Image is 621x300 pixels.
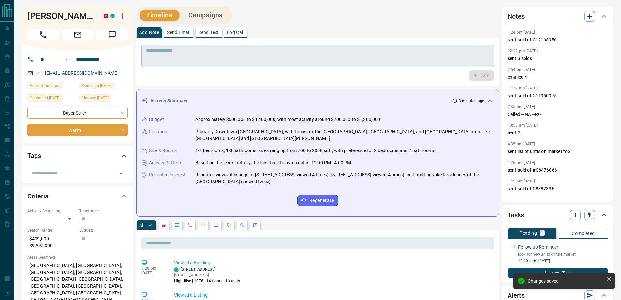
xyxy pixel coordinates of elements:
[181,267,215,272] a: [STREET_ADDRESS]
[27,208,76,214] p: Actively Searching:
[110,14,115,18] div: condos.ca
[519,231,537,235] p: Pending
[45,71,119,76] a: [EMAIL_ADDRESS][DOMAIN_NAME]
[27,11,94,21] h1: [PERSON_NAME]
[149,147,177,154] p: Size & Rooms
[508,49,538,53] p: 12:12 pm [DATE]
[30,82,61,89] span: Active 1 hour ago
[508,197,535,202] p: 4:45 pm [DATE]
[508,123,538,128] p: 10:58 am [DATE]
[167,30,190,35] p: Send Email
[572,231,595,236] p: Completed
[27,107,128,119] div: Buyer , Seller
[116,169,126,178] button: Open
[195,128,494,142] p: Primarily Downtown [GEOGRAPHIC_DATA], with focus on The [GEOGRAPHIC_DATA], [GEOGRAPHIC_DATA], and...
[508,268,608,278] button: New Task
[508,74,608,81] p: emailed 4
[81,82,111,89] span: Signed up [DATE]
[27,29,59,40] span: Call
[508,86,538,90] p: 11:27 am [DATE]
[27,150,41,161] h2: Tags
[508,30,535,35] p: 1:24 pm [DATE]
[27,233,76,251] p: $409,000 - $9,995,000
[104,14,108,18] div: property.ca
[30,95,60,101] span: Contacted [DATE]
[227,30,244,35] p: Log Call
[142,95,494,107] div: Activity Summary3 minutes ago
[27,124,128,136] div: Warm
[27,82,76,91] div: Tue Sep 16 2025
[240,223,245,228] svg: Opportunities
[518,258,608,264] p: 12:00 a.m. [DATE]
[508,37,608,43] p: sent sold of C12165956
[149,171,185,178] p: Repeated Interest
[227,223,232,228] svg: Requests
[195,159,351,166] p: Based on the lead's activity, the best time to reach out is: 12:00 PM - 4:00 PM
[508,210,524,220] h2: Tasks
[541,231,543,235] p: 1
[139,30,159,35] p: Add Note
[63,55,70,63] button: Open
[174,267,179,272] div: condos.ca
[508,167,608,174] p: sent sold of #C8476066
[508,142,535,146] p: 4:35 pm [DATE]
[27,254,128,260] p: Areas Searched:
[174,272,240,278] p: [STREET_ADDRESS]
[187,223,193,228] svg: Calls
[27,191,49,201] h2: Criteria
[36,71,40,76] svg: Email Verified
[149,128,167,135] p: Location
[508,185,608,192] p: sent sold of C8387336
[27,148,128,164] div: Tags
[508,92,608,99] p: sent sold of C11960975
[459,98,484,104] p: 3 minutes ago
[195,116,380,123] p: Approximately $600,000 to $1,400,000, with most activity around $700,000 to $1,300,000
[141,266,164,271] p: 3:28 pm
[508,11,525,22] h2: Notes
[508,160,535,165] p: 1:26 pm [DATE]
[214,223,219,228] svg: Listing Alerts
[195,171,494,185] p: Repeated views of listings at [STREET_ADDRESS] viewed 4 times), [STREET_ADDRESS] viewed 4 times),...
[508,8,608,24] div: Notes
[79,228,128,233] p: Budget:
[508,55,608,62] p: sent 3 solds
[508,130,608,136] p: sent 2
[518,244,558,251] p: Follow up Reminder
[79,208,128,214] p: Timeframe:
[62,29,93,40] span: Email
[528,278,604,284] div: Changes saved
[195,147,435,154] p: 1-3 bedrooms, 1-3 bathrooms, sizes ranging from 700 to 2000 sqft, with preference for 2 bedrooms ...
[508,207,608,223] div: Tasks
[174,278,240,284] p: High-Rise | 1976 | 14 floors | 13 units
[508,179,535,183] p: 1:45 pm [DATE]
[27,228,76,233] p: Search Range:
[174,260,491,266] p: Viewed a Building
[508,104,535,109] p: 2:35 pm [DATE]
[182,10,229,21] button: Campaigns
[253,223,258,228] svg: Agent Actions
[139,223,144,228] p: All
[79,82,128,91] div: Fri May 11 2018
[508,111,608,118] p: Called -- NA --RO
[149,116,164,123] p: Budget
[96,29,128,40] span: Message
[174,223,180,228] svg: Lead Browsing Activity
[150,97,187,104] p: Activity Summary
[508,67,535,72] p: 2:54 pm [DATE]
[518,251,608,257] p: look for new units on the market
[297,195,338,206] button: Regenerate
[508,148,608,155] p: sent list of untis on market too
[81,95,109,101] span: Claimed [DATE]
[149,159,181,166] p: Activity Pattern
[79,94,128,103] div: Mon Feb 24 2025
[161,223,167,228] svg: Notes
[141,271,164,275] p: [DATE]
[140,10,179,21] button: Timeline
[27,188,128,204] div: Criteria
[198,30,219,35] p: Send Text
[27,94,76,103] div: Thu Jul 25 2024
[200,223,206,228] svg: Emails
[174,292,491,299] p: Viewed a Listing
